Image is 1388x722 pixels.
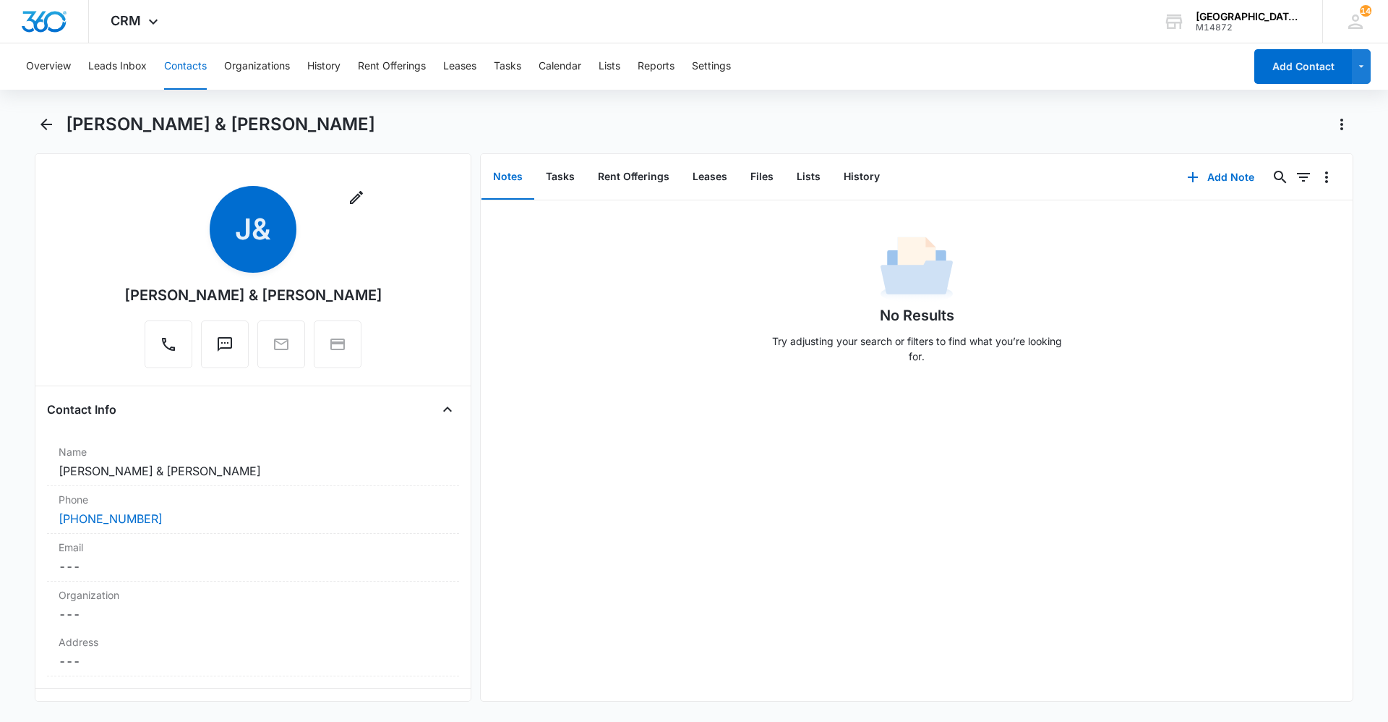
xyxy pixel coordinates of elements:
[586,155,681,200] button: Rent Offerings
[164,43,207,90] button: Contacts
[59,540,447,555] label: Email
[599,43,620,90] button: Lists
[681,155,739,200] button: Leases
[47,582,459,629] div: Organization---
[436,398,459,421] button: Close
[47,486,459,534] div: Phone[PHONE_NUMBER]
[1315,166,1338,189] button: Overflow Menu
[111,13,141,28] span: CRM
[145,320,192,368] button: Call
[880,305,954,326] h1: No Results
[1196,22,1301,33] div: account id
[59,606,447,623] dd: ---
[1360,5,1371,17] span: 14
[481,155,534,200] button: Notes
[1254,49,1352,84] button: Add Contact
[494,43,521,90] button: Tasks
[59,444,447,459] label: Name
[539,43,581,90] button: Calendar
[534,155,586,200] button: Tasks
[1330,113,1353,136] button: Actions
[47,401,116,418] h4: Contact Info
[443,43,476,90] button: Leases
[224,43,290,90] button: Organizations
[1173,160,1269,195] button: Add Note
[88,43,147,90] button: Leads Inbox
[59,587,447,603] label: Organization
[59,634,447,650] label: Address
[1196,11,1301,22] div: account name
[59,492,447,507] label: Phone
[26,43,71,90] button: Overview
[59,653,447,670] dd: ---
[739,155,785,200] button: Files
[59,558,447,575] dd: ---
[201,320,249,368] button: Text
[785,155,832,200] button: Lists
[692,43,731,90] button: Settings
[66,114,375,135] h1: [PERSON_NAME] & [PERSON_NAME]
[59,462,447,480] dd: [PERSON_NAME] & [PERSON_NAME]
[47,534,459,582] div: Email---
[59,510,163,527] a: [PHONE_NUMBER]
[201,343,249,355] a: Text
[1292,166,1315,189] button: Filters
[307,43,340,90] button: History
[47,629,459,676] div: Address---
[124,284,382,306] div: [PERSON_NAME] & [PERSON_NAME]
[47,438,459,486] div: Name[PERSON_NAME] & [PERSON_NAME]
[210,186,296,273] span: J&
[765,334,1068,364] p: Try adjusting your search or filters to find what you’re looking for.
[638,43,674,90] button: Reports
[35,113,57,136] button: Back
[832,155,891,200] button: History
[1360,5,1371,17] div: notifications count
[881,232,953,305] img: No Data
[1269,166,1292,189] button: Search...
[358,43,426,90] button: Rent Offerings
[145,343,192,355] a: Call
